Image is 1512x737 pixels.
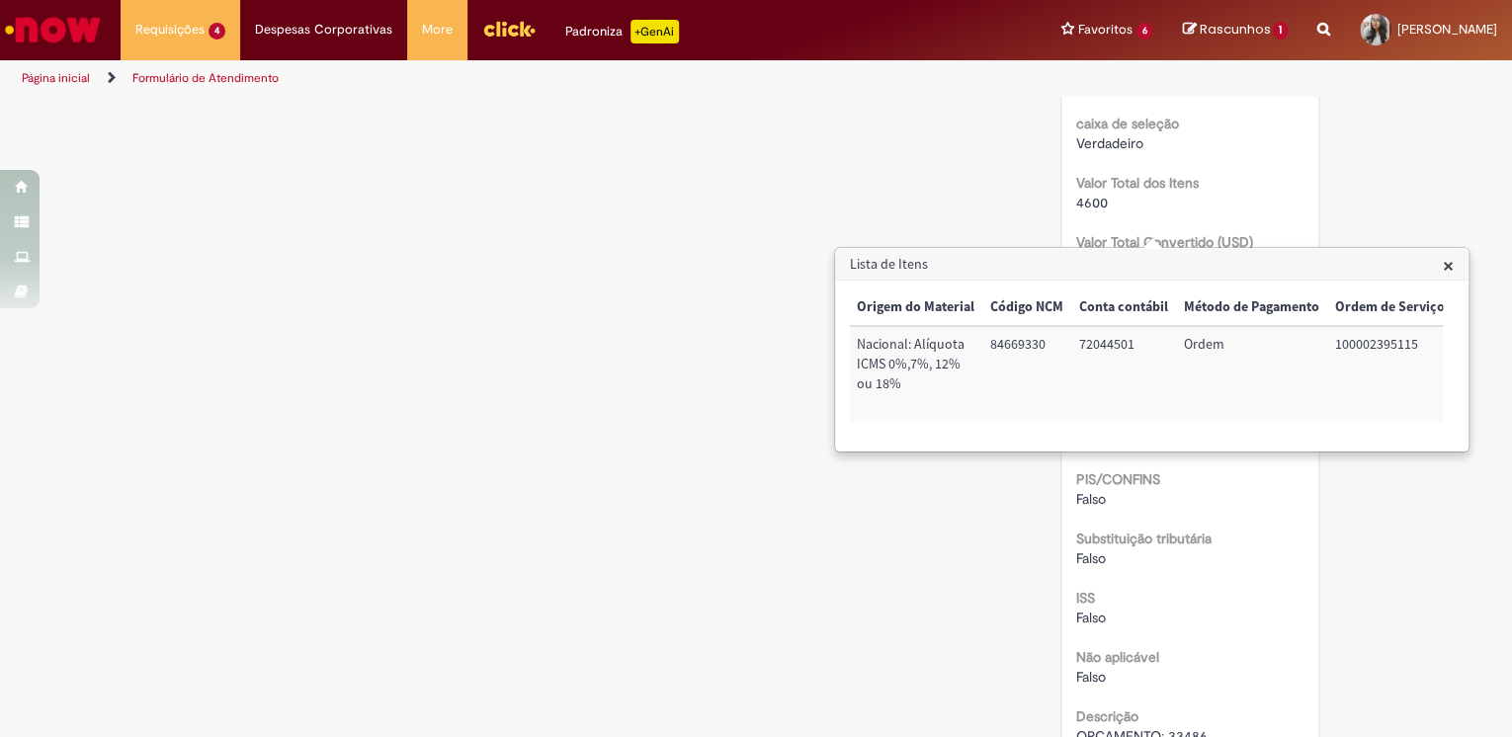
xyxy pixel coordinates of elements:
[1076,668,1106,686] span: Falso
[2,10,104,49] img: ServiceNow
[135,20,205,40] span: Requisições
[836,249,1468,281] h3: Lista de Itens
[1076,549,1106,567] span: Falso
[1199,20,1270,39] span: Rascunhos
[22,70,90,86] a: Página inicial
[255,20,392,40] span: Despesas Corporativas
[849,326,982,422] td: Origem do Material: Nacional: Alíquota ICMS 0%,7%, 12% ou 18%
[209,23,225,40] span: 4
[132,70,279,86] a: Formulário de Atendimento
[15,60,993,97] ul: Trilhas de página
[1443,252,1454,279] span: ×
[1327,289,1453,326] th: Ordem de Serviço
[1076,707,1138,725] b: Descrição
[834,247,1470,452] div: Lista de Itens
[982,289,1071,326] th: Código NCM
[1397,21,1497,38] span: [PERSON_NAME]
[1136,23,1153,40] span: 6
[1076,589,1095,607] b: ISS
[1076,490,1106,508] span: Falso
[482,14,536,43] img: click_logo_yellow_360x200.png
[1327,326,1453,422] td: Ordem de Serviço: 100002395115
[982,326,1071,422] td: Código NCM: 84669330
[422,20,453,40] span: More
[1076,134,1143,152] span: Verdadeiro
[1076,174,1199,192] b: Valor Total dos Itens
[630,20,679,43] p: +GenAi
[1076,648,1159,666] b: Não aplicável
[1076,233,1253,251] b: Valor Total Convertido (USD)
[1273,22,1288,40] span: 1
[1176,289,1327,326] th: Método de Pagamento
[1182,21,1288,40] a: Rascunhos
[849,289,982,326] th: Origem do Material
[1078,20,1133,40] span: Favoritos
[1076,470,1160,488] b: PIS/CONFINS
[1071,289,1176,326] th: Conta contábil
[565,20,679,43] div: Padroniza
[1076,115,1179,132] b: caixa de seleção
[1443,255,1454,276] button: Close
[1176,326,1327,422] td: Método de Pagamento: Ordem
[1076,194,1108,211] span: 4600
[1076,609,1106,626] span: Falso
[1076,530,1212,547] b: Substituição tributária
[1071,326,1176,422] td: Conta contábil: 72044501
